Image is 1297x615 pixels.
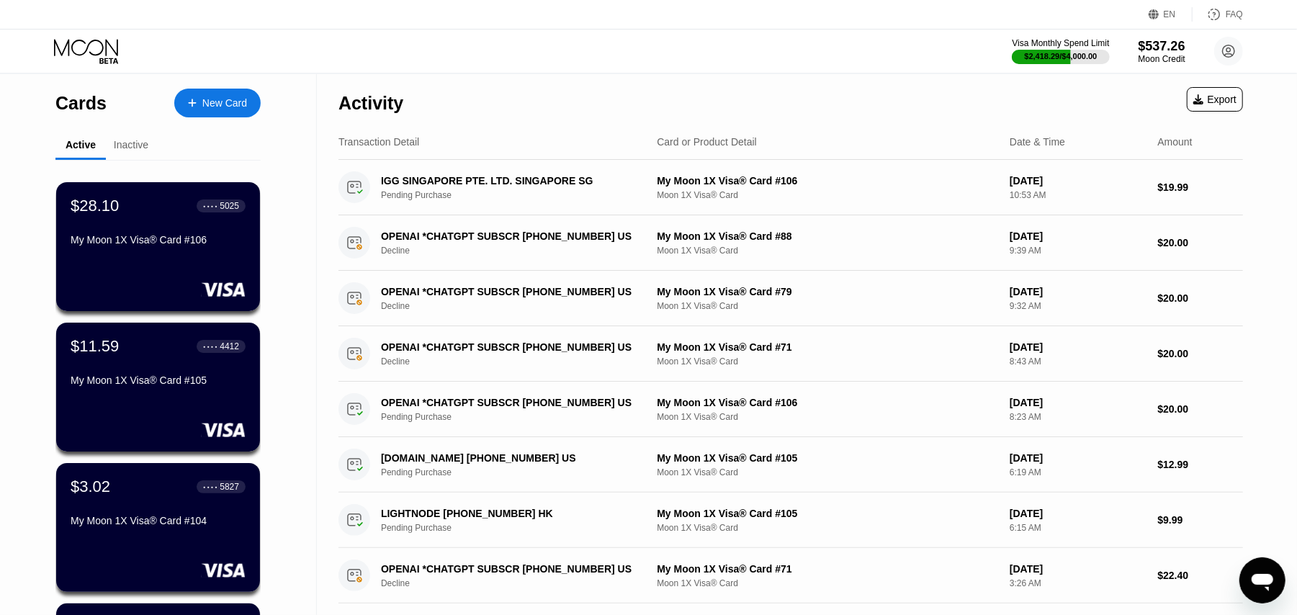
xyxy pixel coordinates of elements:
div: Moon 1X Visa® Card [657,523,998,533]
div: EN [1149,7,1193,22]
div: $19.99 [1158,181,1243,193]
div: OPENAI *CHATGPT SUBSCR [PHONE_NUMBER] US [381,563,638,575]
div: 6:15 AM [1010,523,1146,533]
div: 8:43 AM [1010,356,1146,367]
div: Moon 1X Visa® Card [657,467,998,477]
div: $537.26 [1139,39,1185,54]
div: 10:53 AM [1010,190,1146,200]
div: [DATE] [1010,563,1146,575]
div: 9:32 AM [1010,301,1146,311]
div: Moon 1X Visa® Card [657,578,998,588]
div: [DOMAIN_NAME] [PHONE_NUMBER] USPending PurchaseMy Moon 1X Visa® Card #105Moon 1X Visa® Card[DATE]... [338,437,1243,493]
div: Activity [338,93,403,114]
div: Moon 1X Visa® Card [657,246,998,256]
div: $20.00 [1158,292,1243,304]
div: Decline [381,578,658,588]
div: Date & Time [1010,136,1065,148]
div: $28.10 [71,197,119,215]
div: OPENAI *CHATGPT SUBSCR [PHONE_NUMBER] USDeclineMy Moon 1X Visa® Card #88Moon 1X Visa® Card[DATE]9... [338,215,1243,271]
div: Visa Monthly Spend Limit$2,418.29/$4,000.00 [1012,38,1109,64]
div: $11.59● ● ● ●4412My Moon 1X Visa® Card #105 [56,323,260,452]
div: [DATE] [1010,175,1146,187]
div: $9.99 [1158,514,1243,526]
div: Moon 1X Visa® Card [657,301,998,311]
div: My Moon 1X Visa® Card #88 [657,230,998,242]
div: My Moon 1X Visa® Card #71 [657,341,998,353]
div: $20.00 [1158,403,1243,415]
div: IGG SINGAPORE PTE. LTD. SINGAPORE SG [381,175,638,187]
div: Pending Purchase [381,467,658,477]
div: 3:26 AM [1010,578,1146,588]
div: My Moon 1X Visa® Card #106 [657,397,998,408]
div: OPENAI *CHATGPT SUBSCR [PHONE_NUMBER] USDeclineMy Moon 1X Visa® Card #71Moon 1X Visa® Card[DATE]8... [338,326,1243,382]
div: ● ● ● ● [203,485,217,489]
div: Decline [381,246,658,256]
div: Cards [55,93,107,114]
div: Pending Purchase [381,523,658,533]
div: My Moon 1X Visa® Card #71 [657,563,998,575]
div: ● ● ● ● [203,204,217,208]
div: LIGHTNODE [PHONE_NUMBER] HKPending PurchaseMy Moon 1X Visa® Card #105Moon 1X Visa® Card[DATE]6:15... [338,493,1243,548]
div: [DATE] [1010,397,1146,408]
div: [DATE] [1010,230,1146,242]
div: LIGHTNODE [PHONE_NUMBER] HK [381,508,638,519]
div: My Moon 1X Visa® Card #79 [657,286,998,297]
div: [DATE] [1010,341,1146,353]
div: Amount [1158,136,1193,148]
div: OPENAI *CHATGPT SUBSCR [PHONE_NUMBER] US [381,341,638,353]
div: [DATE] [1010,452,1146,464]
div: $20.00 [1158,237,1243,248]
div: My Moon 1X Visa® Card #106 [71,234,246,246]
div: Active [66,139,96,151]
div: OPENAI *CHATGPT SUBSCR [PHONE_NUMBER] US [381,230,638,242]
div: Moon 1X Visa® Card [657,356,998,367]
div: $3.02● ● ● ●5827My Moon 1X Visa® Card #104 [56,463,260,592]
div: Visa Monthly Spend Limit [1012,38,1109,48]
div: Pending Purchase [381,190,658,200]
div: [DATE] [1010,508,1146,519]
div: OPENAI *CHATGPT SUBSCR [PHONE_NUMBER] USDeclineMy Moon 1X Visa® Card #71Moon 1X Visa® Card[DATE]3... [338,548,1243,603]
div: New Card [174,89,261,117]
div: [DOMAIN_NAME] [PHONE_NUMBER] US [381,452,638,464]
div: EN [1164,9,1176,19]
div: $537.26Moon Credit [1139,39,1185,64]
div: Pending Purchase [381,412,658,422]
div: Moon 1X Visa® Card [657,190,998,200]
div: OPENAI *CHATGPT SUBSCR [PHONE_NUMBER] USDeclineMy Moon 1X Visa® Card #79Moon 1X Visa® Card[DATE]9... [338,271,1243,326]
div: My Moon 1X Visa® Card #105 [71,374,246,386]
div: Moon 1X Visa® Card [657,412,998,422]
iframe: Button to launch messaging window [1239,557,1285,603]
div: My Moon 1X Visa® Card #105 [657,508,998,519]
div: 8:23 AM [1010,412,1146,422]
div: 4412 [220,341,239,351]
div: 9:39 AM [1010,246,1146,256]
div: [DATE] [1010,286,1146,297]
div: My Moon 1X Visa® Card #105 [657,452,998,464]
div: Transaction Detail [338,136,419,148]
div: $11.59 [71,337,119,356]
div: OPENAI *CHATGPT SUBSCR [PHONE_NUMBER] US [381,397,638,408]
div: $22.40 [1158,570,1243,581]
div: 5827 [220,482,239,492]
div: My Moon 1X Visa® Card #104 [71,515,246,526]
div: Export [1187,87,1243,112]
div: Inactive [114,139,148,151]
div: Export [1193,94,1237,105]
div: $3.02 [71,477,110,496]
div: FAQ [1193,7,1243,22]
div: New Card [202,97,247,109]
div: 5025 [220,201,239,211]
div: $12.99 [1158,459,1243,470]
div: 6:19 AM [1010,467,1146,477]
div: IGG SINGAPORE PTE. LTD. SINGAPORE SGPending PurchaseMy Moon 1X Visa® Card #106Moon 1X Visa® Card[... [338,160,1243,215]
div: $20.00 [1158,348,1243,359]
div: Decline [381,356,658,367]
div: ● ● ● ● [203,344,217,349]
div: OPENAI *CHATGPT SUBSCR [PHONE_NUMBER] USPending PurchaseMy Moon 1X Visa® Card #106Moon 1X Visa® C... [338,382,1243,437]
div: Moon Credit [1139,54,1185,64]
div: $28.10● ● ● ●5025My Moon 1X Visa® Card #106 [56,182,260,311]
div: FAQ [1226,9,1243,19]
div: OPENAI *CHATGPT SUBSCR [PHONE_NUMBER] US [381,286,638,297]
div: Decline [381,301,658,311]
